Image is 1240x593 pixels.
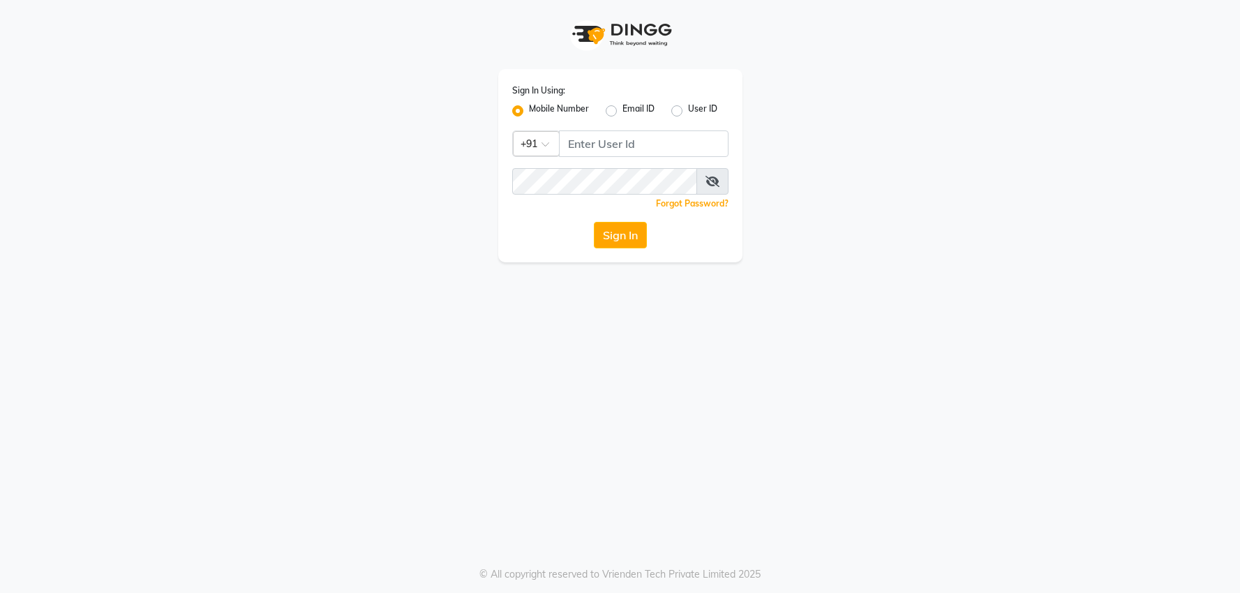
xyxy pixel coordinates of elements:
[512,84,565,97] label: Sign In Using:
[529,103,589,119] label: Mobile Number
[512,168,697,195] input: Username
[656,198,729,209] a: Forgot Password?
[594,222,647,248] button: Sign In
[688,103,717,119] label: User ID
[622,103,655,119] label: Email ID
[565,14,676,55] img: logo1.svg
[559,130,729,157] input: Username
